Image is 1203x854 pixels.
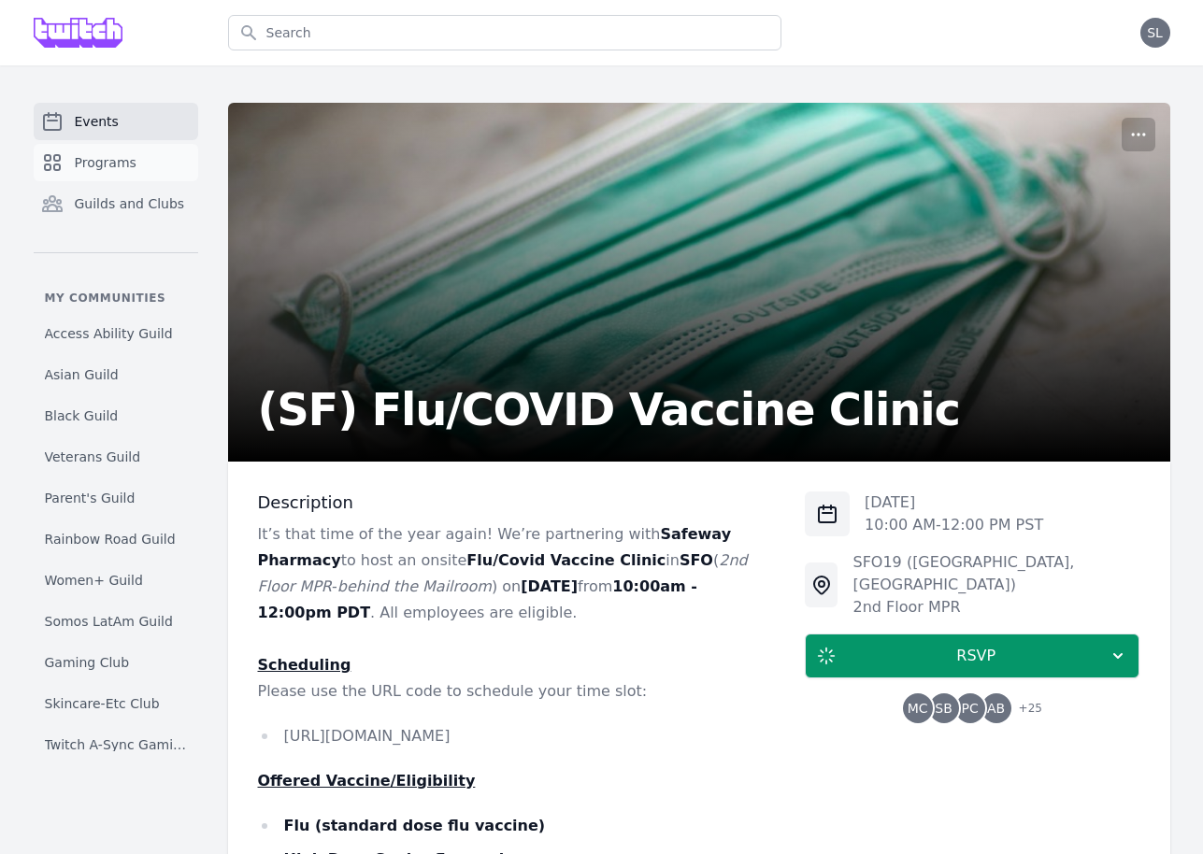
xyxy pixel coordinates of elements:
[258,387,960,432] h2: (SF) Flu/COVID Vaccine Clinic
[680,551,713,569] strong: SFO
[284,817,546,834] strong: Flu (standard dose flu vaccine)
[852,551,1139,596] div: SFO19 ([GEOGRAPHIC_DATA], [GEOGRAPHIC_DATA])
[258,678,776,705] p: Please use the URL code to schedule your time slot:
[45,571,143,590] span: Women+ Guild
[1147,26,1163,39] span: SL
[45,653,130,672] span: Gaming Club
[45,406,119,425] span: Black Guild
[852,596,1139,619] div: 2nd Floor MPR
[865,491,1043,514] p: [DATE]
[258,551,748,595] em: 2nd Floor MPR
[45,612,173,631] span: Somos LatAm Guild
[34,317,198,350] a: Access Ability Guild
[258,656,351,674] u: Scheduling
[34,605,198,638] a: Somos LatAm Guild
[34,522,198,556] a: Rainbow Road Guild
[34,440,198,474] a: Veterans Guild
[962,702,979,715] span: PC
[521,577,578,595] strong: [DATE]
[34,646,198,679] a: Gaming Club
[228,15,781,50] input: Search
[908,702,928,715] span: MC
[75,194,185,213] span: Guilds and Clubs
[337,577,492,595] em: behind the Mailroom
[843,645,1109,667] span: RSVP
[45,694,160,713] span: Skincare-Etc Club
[45,735,187,754] span: Twitch A-Sync Gaming (TAG) Club
[45,324,173,343] span: Access Ability Guild
[258,772,476,790] u: Offered Vaccine/Eligibility
[34,103,198,751] nav: Sidebar
[34,358,198,391] a: Asian Guild
[75,153,136,172] span: Programs
[34,687,198,720] a: Skincare-Etc Club
[45,365,119,384] span: Asian Guild
[258,491,776,514] h3: Description
[34,291,198,306] p: My communities
[935,702,952,715] span: SB
[45,530,176,548] span: Rainbow Road Guild
[805,633,1139,678] button: RSVP
[34,144,198,181] a: Programs
[34,18,123,48] img: Grove
[45,448,141,466] span: Veterans Guild
[34,103,198,140] a: Events
[865,514,1043,536] p: 10:00 AM - 12:00 PM PST
[45,489,136,507] span: Parent's Guild
[258,521,776,626] p: It’s that time of the year again! We’re partnering with to host an onsite in ( - ) on from . All ...
[466,551,666,569] strong: Flu/Covid Vaccine Clinic
[34,728,198,761] a: Twitch A-Sync Gaming (TAG) Club
[34,399,198,433] a: Black Guild
[34,481,198,515] a: Parent's Guild
[75,112,119,131] span: Events
[258,723,776,749] li: [URL][DOMAIN_NAME]
[34,185,198,222] a: Guilds and Clubs
[1008,697,1042,723] span: + 25
[987,702,1005,715] span: AB
[1140,18,1170,48] button: SL
[34,563,198,597] a: Women+ Guild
